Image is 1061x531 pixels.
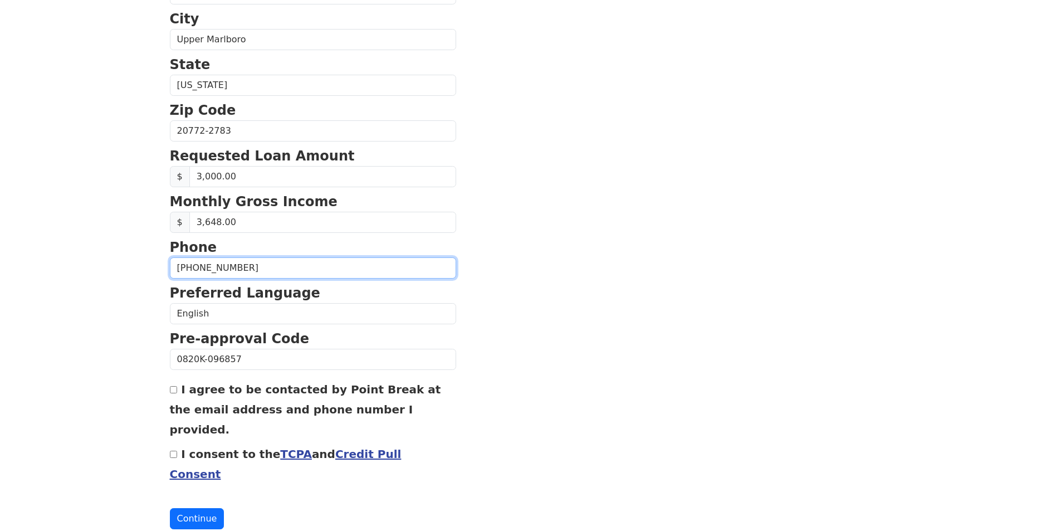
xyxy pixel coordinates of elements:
[170,508,224,529] button: Continue
[189,212,456,233] input: Monthly Gross Income
[170,29,456,50] input: City
[280,447,312,461] a: TCPA
[170,57,211,72] strong: State
[170,257,456,279] input: (___) ___-____
[170,120,456,142] input: Zip Code
[170,212,190,233] span: $
[170,349,456,370] input: Pre-approval Code
[170,240,217,255] strong: Phone
[170,148,355,164] strong: Requested Loan Amount
[170,285,320,301] strong: Preferred Language
[170,166,190,187] span: $
[189,166,456,187] input: Requested Loan Amount
[170,331,310,347] strong: Pre-approval Code
[170,11,199,27] strong: City
[170,192,456,212] p: Monthly Gross Income
[170,447,402,481] label: I consent to the and
[170,383,441,436] label: I agree to be contacted by Point Break at the email address and phone number I provided.
[170,103,236,118] strong: Zip Code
